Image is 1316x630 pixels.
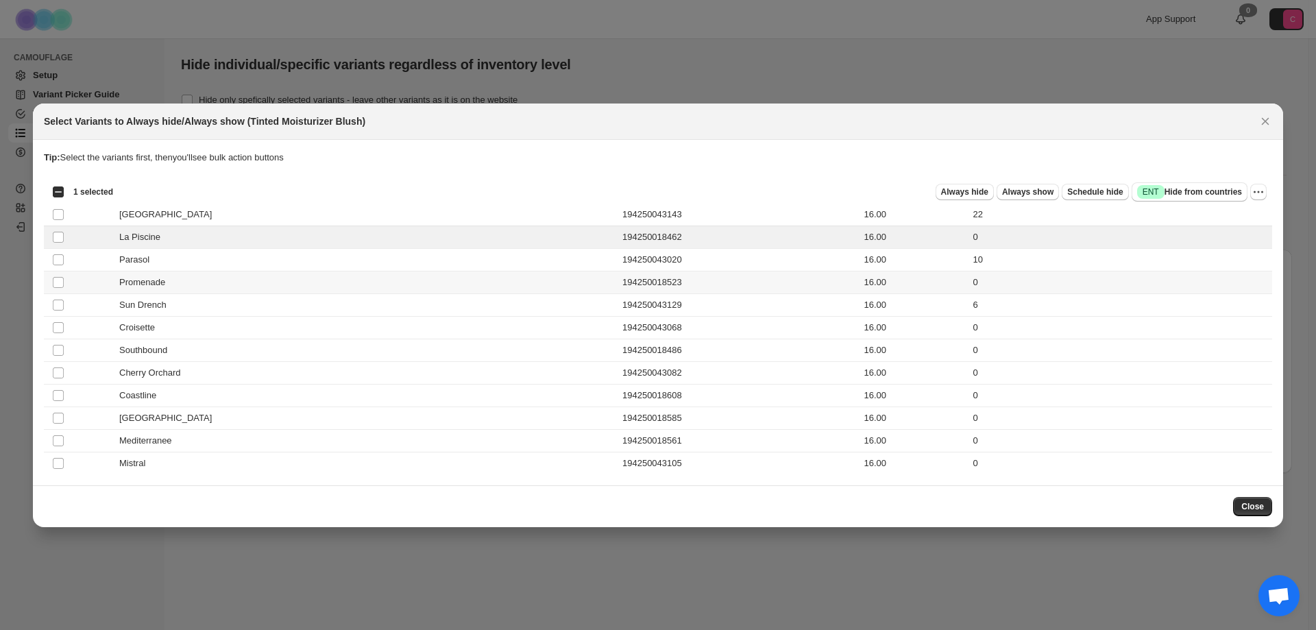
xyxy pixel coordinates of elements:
[1132,182,1247,202] button: SuccessENTHide from countries
[1143,186,1159,197] span: ENT
[860,429,968,452] td: 16.00
[618,203,860,226] td: 194250043143
[618,429,860,452] td: 194250018561
[1137,185,1242,199] span: Hide from countries
[119,434,179,448] span: Mediterranee
[618,361,860,384] td: 194250043082
[119,298,174,312] span: Sun Drench
[73,186,113,197] span: 1 selected
[860,248,968,271] td: 16.00
[119,321,162,335] span: Croisette
[968,316,1272,339] td: 0
[860,293,968,316] td: 16.00
[44,114,365,128] h2: Select Variants to Always hide/Always show (Tinted Moisturizer Blush)
[618,293,860,316] td: 194250043129
[1241,501,1264,512] span: Close
[1062,184,1128,200] button: Schedule hide
[119,230,168,244] span: La Piscine
[968,384,1272,407] td: 0
[618,316,860,339] td: 194250043068
[618,407,860,429] td: 194250018585
[119,343,175,357] span: Southbound
[941,186,988,197] span: Always hide
[119,208,219,221] span: [GEOGRAPHIC_DATA]
[1256,112,1275,131] button: Close
[860,384,968,407] td: 16.00
[860,407,968,429] td: 16.00
[968,248,1272,271] td: 10
[44,151,1272,165] p: Select the variants first, then you'll see bulk action buttons
[968,429,1272,452] td: 0
[119,389,164,402] span: Coastline
[119,253,157,267] span: Parasol
[968,361,1272,384] td: 0
[936,184,994,200] button: Always hide
[1258,575,1300,616] div: Open chat
[968,271,1272,293] td: 0
[119,411,219,425] span: [GEOGRAPHIC_DATA]
[968,407,1272,429] td: 0
[618,384,860,407] td: 194250018608
[860,452,968,474] td: 16.00
[1002,186,1053,197] span: Always show
[997,184,1059,200] button: Always show
[618,339,860,361] td: 194250018486
[119,366,188,380] span: Cherry Orchard
[860,361,968,384] td: 16.00
[1250,184,1267,200] button: More actions
[860,226,968,248] td: 16.00
[860,316,968,339] td: 16.00
[968,339,1272,361] td: 0
[618,452,860,474] td: 194250043105
[860,339,968,361] td: 16.00
[119,457,153,470] span: Mistral
[860,271,968,293] td: 16.00
[1233,497,1272,516] button: Close
[119,276,173,289] span: Promenade
[618,271,860,293] td: 194250018523
[1067,186,1123,197] span: Schedule hide
[968,203,1272,226] td: 22
[968,226,1272,248] td: 0
[968,452,1272,474] td: 0
[618,226,860,248] td: 194250018462
[44,152,60,162] strong: Tip:
[618,248,860,271] td: 194250043020
[968,293,1272,316] td: 6
[860,203,968,226] td: 16.00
